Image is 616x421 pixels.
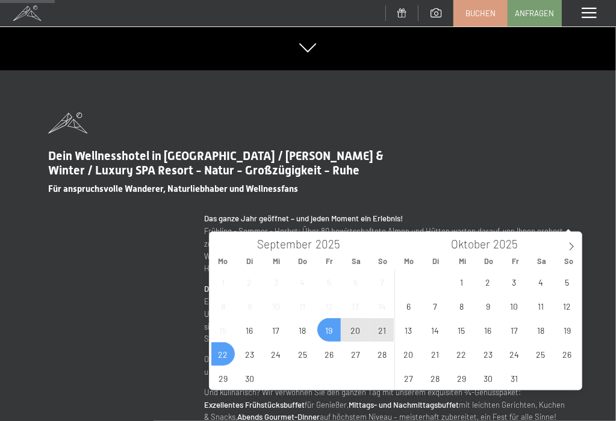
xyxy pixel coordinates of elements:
[449,257,476,265] span: Mi
[450,294,473,318] span: Oktober 8, 2025
[508,1,561,26] a: Anfragen
[291,270,314,293] span: September 4, 2025
[344,342,367,366] span: September 27, 2025
[263,257,290,265] span: Mi
[556,270,579,293] span: Oktober 5, 2025
[450,366,473,390] span: Oktober 29, 2025
[257,239,312,250] span: September
[529,318,553,342] span: Oktober 18, 2025
[317,342,341,366] span: September 26, 2025
[451,239,490,250] span: Oktober
[211,366,235,390] span: September 29, 2025
[204,353,568,378] p: Ob romantischer Winterurlaub oder sonniger Sommertraum – bei uns verbinden sich Sicherheit, Komfo...
[344,294,367,318] span: September 13, 2025
[291,342,314,366] span: September 25, 2025
[423,257,449,265] span: Di
[423,294,447,318] span: Oktober 7, 2025
[291,318,314,342] span: September 18, 2025
[211,270,235,293] span: September 1, 2025
[515,8,555,19] span: Anfragen
[211,318,235,342] span: September 15, 2025
[396,257,422,265] span: Mo
[476,366,500,390] span: Oktober 30, 2025
[397,318,420,342] span: Oktober 13, 2025
[423,342,447,366] span: Oktober 21, 2025
[316,257,343,265] span: Fr
[555,257,582,265] span: So
[317,294,341,318] span: September 12, 2025
[476,318,500,342] span: Oktober 16, 2025
[397,294,420,318] span: Oktober 6, 2025
[317,270,341,293] span: September 5, 2025
[204,283,568,345] p: Ein Wellnesshotel der Extraklasse, das keine Wünsche offen lässt. Hier erleben Sie unvergessliche...
[556,294,579,318] span: Oktober 12, 2025
[490,237,530,251] input: Year
[211,342,235,366] span: September 22, 2025
[264,270,288,293] span: September 3, 2025
[238,342,261,366] span: September 23, 2025
[476,257,502,265] span: Do
[204,400,305,410] strong: Exzellentes Frühstücksbuffet
[204,212,568,275] p: Frühling - Sommer - Herbst: Über 80 bewirtschaftete Almen und Hütten warten darauf, von Ihnen ero...
[264,294,288,318] span: September 10, 2025
[454,1,507,26] a: Buchen
[476,342,500,366] span: Oktober 23, 2025
[291,294,314,318] span: September 11, 2025
[397,342,420,366] span: Oktober 20, 2025
[264,342,288,366] span: September 24, 2025
[529,270,553,293] span: Oktober 4, 2025
[370,294,394,318] span: September 14, 2025
[450,318,473,342] span: Oktober 15, 2025
[397,366,420,390] span: Oktober 27, 2025
[204,284,538,293] strong: Das Alpine [GEOGRAPHIC_DATA] Schwarzenstein im [GEOGRAPHIC_DATA] – [GEOGRAPHIC_DATA]:
[476,294,500,318] span: Oktober 9, 2025
[349,400,459,410] strong: Mittags- und Nachmittagsbuffet
[312,237,352,251] input: Year
[465,8,496,19] span: Buchen
[503,270,526,293] span: Oktober 3, 2025
[503,366,526,390] span: Oktober 31, 2025
[423,366,447,390] span: Oktober 28, 2025
[238,294,261,318] span: September 9, 2025
[343,257,369,265] span: Sa
[211,294,235,318] span: September 8, 2025
[529,294,553,318] span: Oktober 11, 2025
[370,318,394,342] span: September 21, 2025
[423,318,447,342] span: Oktober 14, 2025
[450,342,473,366] span: Oktober 22, 2025
[529,342,553,366] span: Oktober 25, 2025
[48,183,298,194] span: Für anspruchsvolle Wanderer, Naturliebhaber und Wellnessfans
[476,270,500,293] span: Oktober 2, 2025
[450,270,473,293] span: Oktober 1, 2025
[210,257,236,265] span: Mo
[344,318,367,342] span: September 20, 2025
[344,270,367,293] span: September 6, 2025
[290,257,316,265] span: Do
[529,257,555,265] span: Sa
[48,149,383,177] span: Dein Wellnesshotel in [GEOGRAPHIC_DATA] / [PERSON_NAME] & Winter / Luxury SPA Resort - Natur - Gr...
[237,257,263,265] span: Di
[556,318,579,342] span: Oktober 19, 2025
[503,342,526,366] span: Oktober 24, 2025
[238,366,261,390] span: September 30, 2025
[370,270,394,293] span: September 7, 2025
[556,342,579,366] span: Oktober 26, 2025
[370,342,394,366] span: September 28, 2025
[369,257,396,265] span: So
[503,294,526,318] span: Oktober 10, 2025
[503,318,526,342] span: Oktober 17, 2025
[238,318,261,342] span: September 16, 2025
[264,318,288,342] span: September 17, 2025
[238,270,261,293] span: September 2, 2025
[502,257,529,265] span: Fr
[204,214,403,223] strong: Das ganze Jahr geöffnet – und jeden Moment ein Erlebnis!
